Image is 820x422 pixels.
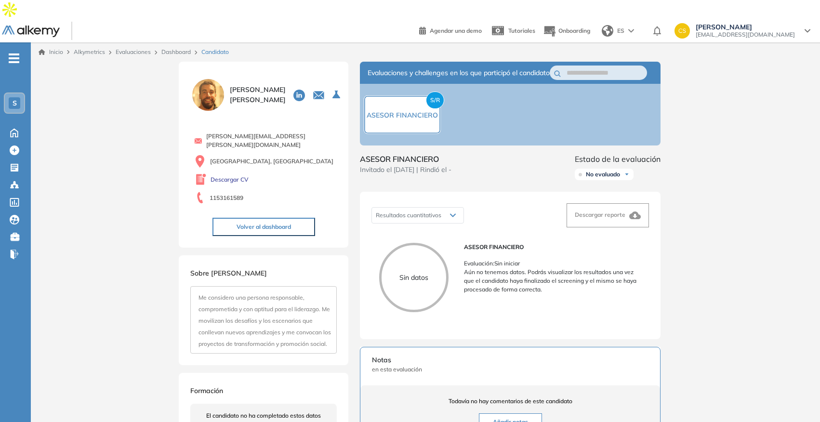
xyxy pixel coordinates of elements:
[575,153,661,165] span: Estado de la evaluación
[372,365,648,374] span: en esta evaluación
[567,203,649,227] button: Descargar reporte
[464,243,641,251] span: ASESOR FINANCIERO
[558,27,590,34] span: Onboarding
[190,77,226,113] img: PROFILE_MENU_LOGO_USER
[230,85,286,105] span: [PERSON_NAME] [PERSON_NAME]
[9,57,19,59] i: -
[430,27,482,34] span: Agendar una demo
[696,31,795,39] span: [EMAIL_ADDRESS][DOMAIN_NAME]
[206,411,321,420] span: El candidato no ha completado estos datos
[360,165,451,175] span: Invitado el [DATE] | Rindió el -
[360,153,451,165] span: ASESOR FINANCIERO
[489,18,535,43] a: Tutoriales
[624,171,630,177] img: Ícono de flecha
[575,211,625,218] span: Descargar reporte
[2,26,60,38] img: Logo
[368,68,550,78] span: Evaluaciones y challenges en los que participó el candidato
[382,273,446,283] p: Sin datos
[39,48,63,56] a: Inicio
[367,111,438,119] span: ASESOR FINANCIERO
[190,269,267,277] span: Sobre [PERSON_NAME]
[464,259,641,268] p: Evaluación : Sin iniciar
[508,27,535,34] span: Tutoriales
[372,397,648,406] span: Todavía no hay comentarios de este candidato
[586,171,620,178] span: No evaluado
[602,25,613,37] img: world
[190,386,223,395] span: Formación
[329,86,346,104] button: Seleccione la evaluación activa
[210,157,333,166] span: [GEOGRAPHIC_DATA], [GEOGRAPHIC_DATA]
[211,175,249,184] a: Descargar CV
[198,294,331,347] span: Me considero una persona responsable, comprometida y con aptitud para el liderazgo. Me movilizan ...
[543,21,590,41] button: Onboarding
[116,48,151,55] a: Evaluaciones
[210,194,243,202] span: 1153161589
[161,48,191,55] a: Dashboard
[74,48,105,55] span: Alkymetrics
[13,99,17,107] span: S
[617,26,624,35] span: ES
[206,132,337,149] span: [PERSON_NAME][EMAIL_ADDRESS][PERSON_NAME][DOMAIN_NAME]
[212,218,315,236] button: Volver al dashboard
[372,355,648,365] span: Notas
[628,29,634,33] img: arrow
[376,211,441,219] span: Resultados cuantitativos
[464,268,641,294] p: Aún no tenemos datos. Podrás visualizar los resultados una vez que el candidato haya finalizado e...
[426,92,444,109] span: S/R
[419,24,482,36] a: Agendar una demo
[201,48,229,56] span: Candidato
[696,23,795,31] span: [PERSON_NAME]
